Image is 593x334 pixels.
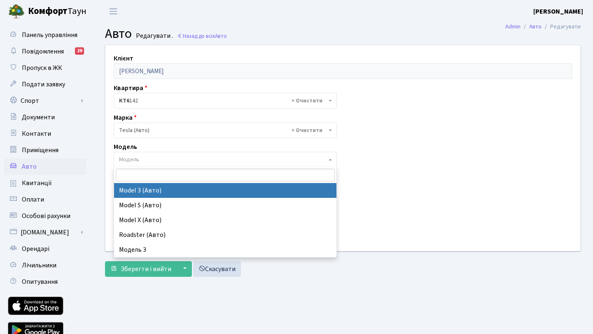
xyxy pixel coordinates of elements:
span: Лічильники [22,261,56,270]
a: Назад до всіхАвто [177,32,227,40]
li: Модель 3 [114,242,336,257]
a: Подати заявку [4,76,86,93]
span: Приміщення [22,146,58,155]
label: Марка [114,113,137,123]
a: Панель управління [4,27,86,43]
li: Model S (Авто) [114,198,336,213]
span: Контакти [22,129,51,138]
span: Пропуск в ЖК [22,63,62,72]
span: Опитування [22,277,58,286]
span: Авто [105,24,132,43]
span: Таун [28,5,86,19]
span: Орендарі [22,244,49,253]
a: Квитанції [4,175,86,191]
small: Редагувати . [134,32,173,40]
a: [PERSON_NAME] [533,7,583,16]
nav: breadcrumb [493,18,593,35]
a: Авто [529,22,542,31]
b: КТ6 [119,97,129,105]
a: Авто [4,158,86,175]
button: Зберегти і вийти [105,261,177,277]
a: Оплати [4,191,86,208]
li: Редагувати [542,22,581,31]
label: Клієнт [114,53,133,63]
a: Повідомлення29 [4,43,86,60]
a: Пропуск в ЖК [4,60,86,76]
span: Документи [22,113,55,122]
span: Видалити всі елементи [292,126,322,135]
span: Tesla (Авто) [119,126,327,135]
li: Model X (Авто) [114,213,336,227]
label: Модель [114,142,137,152]
span: Модель [119,155,139,164]
span: Авто [215,32,227,40]
span: Зберегти і вийти [121,264,171,274]
a: Орендарі [4,241,86,257]
a: Приміщення [4,142,86,158]
label: Квартира [114,83,147,93]
button: Переключити навігацію [103,5,124,18]
a: Опитування [4,274,86,290]
a: Лічильники [4,257,86,274]
span: <b>КТ6</b>&nbsp;&nbsp;&nbsp;142 [114,93,337,109]
span: Подати заявку [22,80,65,89]
a: [DOMAIN_NAME] [4,224,86,241]
span: Авто [22,162,37,171]
a: Документи [4,109,86,125]
a: Скасувати [193,261,241,277]
img: logo.png [8,3,25,20]
li: Model 3 (Авто) [114,183,336,198]
span: Панель управління [22,30,77,39]
span: Tesla (Авто) [114,123,337,138]
a: Особові рахунки [4,208,86,224]
span: Повідомлення [22,47,64,56]
span: Оплати [22,195,44,204]
li: Roadster (Авто) [114,227,336,242]
a: Контакти [4,125,86,142]
a: Спорт [4,93,86,109]
span: Квитанції [22,179,52,188]
b: Комфорт [28,5,68,18]
a: Admin [505,22,521,31]
span: Особові рахунки [22,211,70,220]
span: Видалити всі елементи [292,97,322,105]
span: <b>КТ6</b>&nbsp;&nbsp;&nbsp;142 [119,97,327,105]
div: 29 [75,47,84,55]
